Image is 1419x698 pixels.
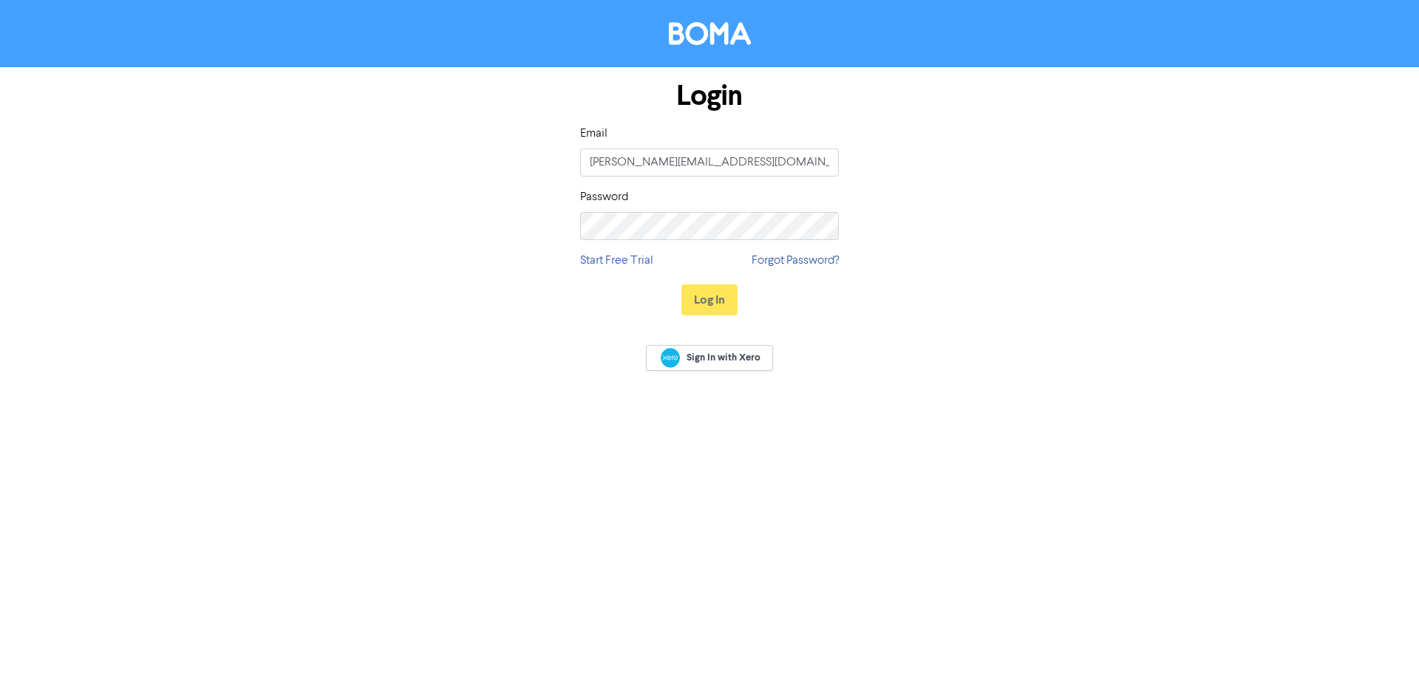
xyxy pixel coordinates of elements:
[681,284,738,315] button: Log In
[752,252,839,270] a: Forgot Password?
[661,348,680,368] img: Xero logo
[1345,627,1419,698] iframe: Chat Widget
[580,252,653,270] a: Start Free Trial
[669,22,751,45] img: BOMA Logo
[646,345,773,371] a: Sign In with Xero
[580,79,839,113] h1: Login
[687,351,760,364] span: Sign In with Xero
[580,125,608,143] label: Email
[580,188,628,206] label: Password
